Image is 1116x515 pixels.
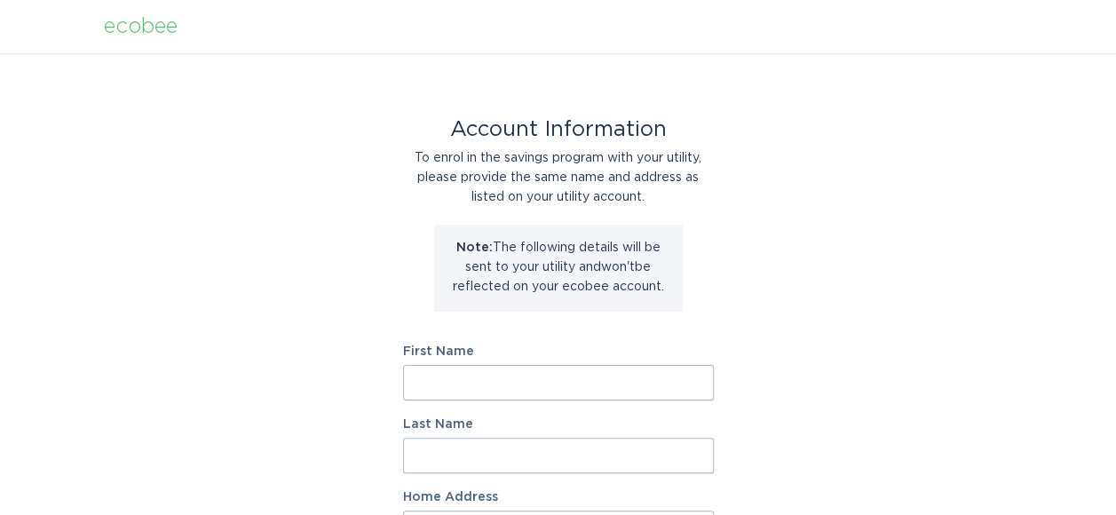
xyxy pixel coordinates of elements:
[403,418,714,431] label: Last Name
[403,345,714,358] label: First Name
[403,120,714,139] div: Account Information
[403,491,714,503] label: Home Address
[447,238,669,297] p: The following details will be sent to your utility and won't be reflected on your ecobee account.
[456,242,493,254] strong: Note:
[104,17,178,36] div: ecobee
[403,148,714,207] div: To enrol in the savings program with your utility, please provide the same name and address as li...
